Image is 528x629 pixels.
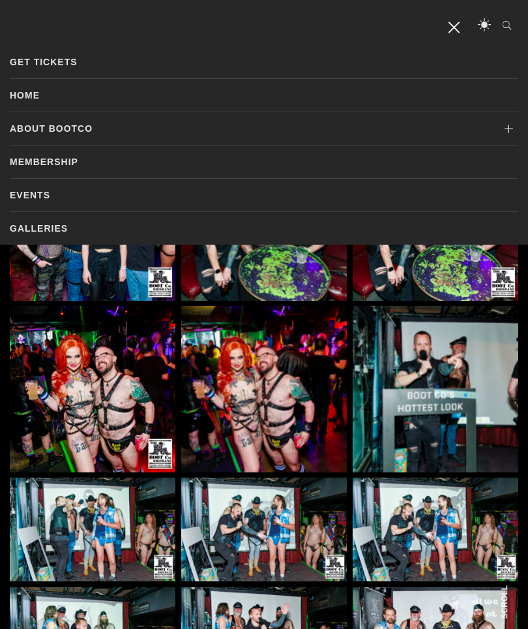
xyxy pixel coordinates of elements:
[10,179,518,211] a: Events
[10,212,518,245] a: Galleries
[10,79,518,112] a: Home
[10,146,518,178] a: Membership
[10,112,518,145] a: About BootCo
[10,46,518,78] a: GET TICKETS
[500,585,509,619] strong: Scroll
